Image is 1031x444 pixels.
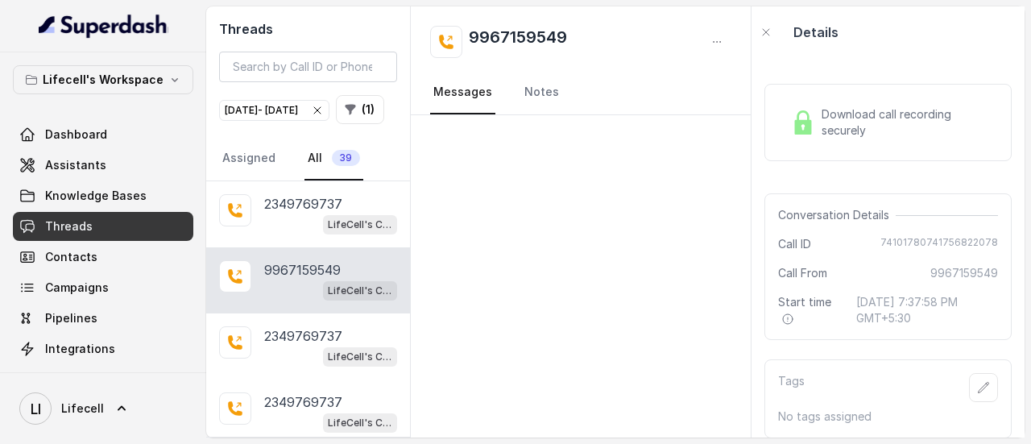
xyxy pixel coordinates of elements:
span: Conversation Details [778,207,896,223]
span: Lifecell [61,400,104,417]
span: Contacts [45,249,97,265]
span: Assistants [45,157,106,173]
img: light.svg [39,13,168,39]
span: [DATE] 7:37:58 PM GMT+5:30 [856,294,998,326]
span: Knowledge Bases [45,188,147,204]
input: Search by Call ID or Phone Number [219,52,397,82]
p: No tags assigned [778,409,998,425]
div: [DATE] - [DATE] [225,102,324,118]
span: Threads [45,218,93,234]
a: Pipelines [13,304,193,333]
p: LifeCell's Call Assistant [328,217,392,233]
a: Dashboard [13,120,193,149]
span: Pipelines [45,310,97,326]
p: LifeCell's Call Assistant [328,415,392,431]
button: Lifecell's Workspace [13,65,193,94]
a: Threads [13,212,193,241]
span: Call ID [778,236,811,252]
p: LifeCell's Call Assistant [328,283,392,299]
p: Tags [778,373,805,402]
p: 9967159549 [264,260,341,280]
span: Start time [778,294,843,326]
a: Messages [430,71,495,114]
a: Lifecell [13,386,193,431]
span: 74101780741756822078 [880,236,998,252]
p: 2349769737 [264,392,342,412]
p: LifeCell's Call Assistant [328,349,392,365]
p: Lifecell's Workspace [43,70,164,89]
button: [DATE]- [DATE] [219,100,329,121]
nav: Tabs [219,137,397,181]
a: Notes [521,71,562,114]
a: Integrations [13,334,193,363]
a: Contacts [13,243,193,272]
h2: Threads [219,19,397,39]
span: Campaigns [45,280,109,296]
a: Assistants [13,151,193,180]
a: Campaigns [13,273,193,302]
span: Download call recording securely [822,106,992,139]
p: Details [793,23,838,42]
p: 2349769737 [264,326,342,346]
text: LI [31,400,41,417]
a: Assigned [219,137,279,181]
img: Lock Icon [791,110,815,135]
button: (1) [336,95,384,124]
span: Dashboard [45,127,107,143]
p: 2349769737 [264,194,342,214]
a: Knowledge Bases [13,181,193,210]
a: All39 [304,137,363,181]
span: API Settings [45,371,115,388]
span: Integrations [45,341,115,357]
h2: 9967159549 [469,26,567,58]
a: API Settings [13,365,193,394]
span: Call From [778,265,827,281]
nav: Tabs [430,71,731,114]
span: 9967159549 [930,265,998,281]
span: 39 [332,150,360,166]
